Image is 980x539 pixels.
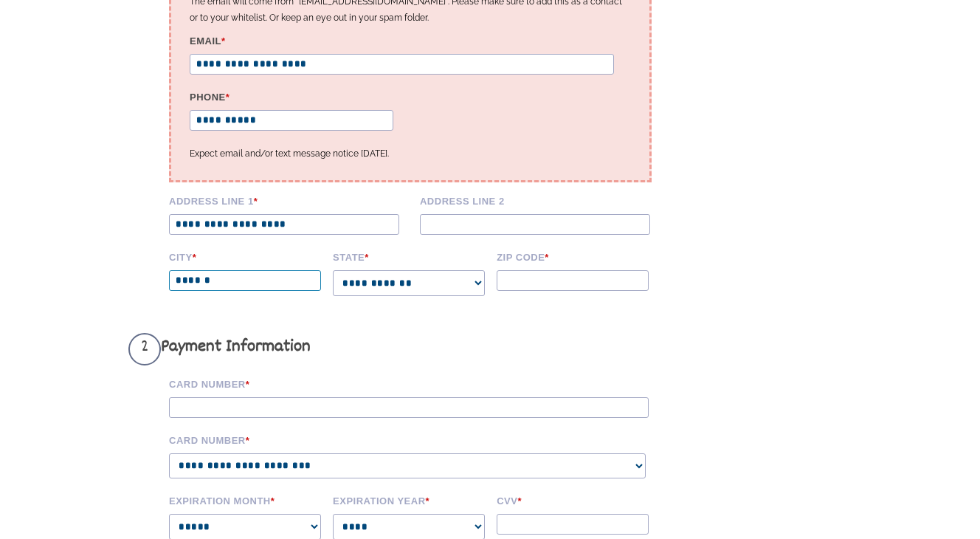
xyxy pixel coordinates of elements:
[333,493,486,507] label: Expiration Year
[497,250,650,263] label: Zip code
[190,33,631,47] label: Email
[169,377,671,390] label: Card Number
[128,333,161,365] span: 2
[169,250,322,263] label: City
[497,493,650,507] label: CVV
[190,145,631,162] p: Expect email and/or text message notice [DATE].
[128,333,671,365] h3: Payment Information
[333,250,486,263] label: State
[169,493,322,507] label: Expiration Month
[169,193,410,207] label: Address Line 1
[190,89,401,103] label: Phone
[420,193,660,207] label: Address Line 2
[169,433,671,446] label: Card Number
